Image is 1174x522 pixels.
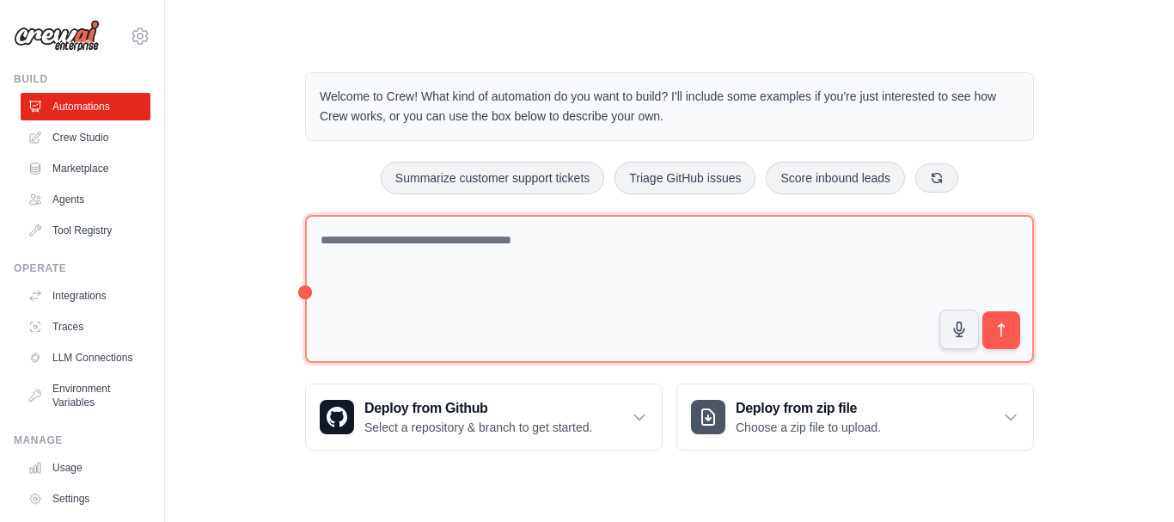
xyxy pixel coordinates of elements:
[615,162,755,194] button: Triage GitHub issues
[21,217,150,244] a: Tool Registry
[381,162,604,194] button: Summarize customer support tickets
[736,419,881,436] p: Choose a zip file to upload.
[21,344,150,372] a: LLM Connections
[14,72,150,86] div: Build
[364,419,592,436] p: Select a repository & branch to get started.
[364,398,592,419] h3: Deploy from Github
[14,433,150,447] div: Manage
[21,155,150,182] a: Marketplace
[21,313,150,341] a: Traces
[766,162,905,194] button: Score inbound leads
[21,124,150,151] a: Crew Studio
[21,186,150,213] a: Agents
[14,261,150,275] div: Operate
[14,20,100,52] img: Logo
[736,398,881,419] h3: Deploy from zip file
[320,87,1019,126] p: Welcome to Crew! What kind of automation do you want to build? I'll include some examples if you'...
[21,93,150,120] a: Automations
[21,282,150,310] a: Integrations
[1088,439,1174,522] iframe: Chat Widget
[21,375,150,416] a: Environment Variables
[21,485,150,513] a: Settings
[21,454,150,482] a: Usage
